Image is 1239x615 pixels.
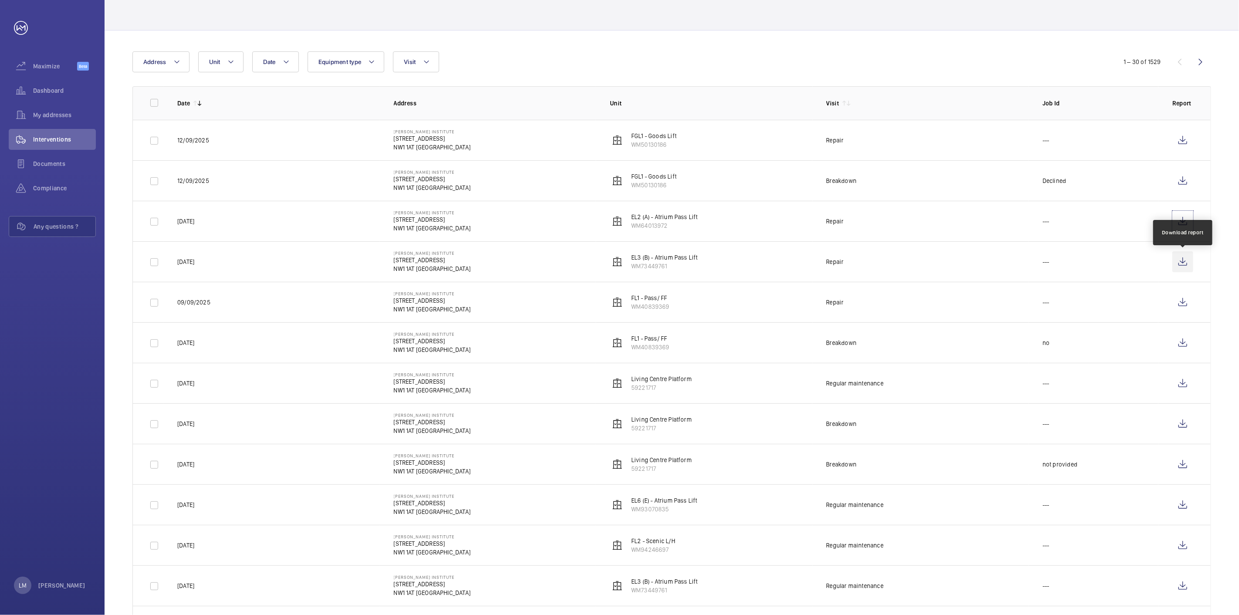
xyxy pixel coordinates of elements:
p: [STREET_ADDRESS] [394,175,471,183]
img: elevator.svg [612,135,623,145]
p: NW1 1AT [GEOGRAPHIC_DATA] [394,467,471,476]
button: Date [252,51,299,72]
p: [PERSON_NAME] Institute [394,291,471,296]
p: [DATE] [177,541,194,550]
p: [STREET_ADDRESS] [394,134,471,143]
span: Maximize [33,62,77,71]
span: Address [143,58,166,65]
p: --- [1043,298,1049,307]
p: [STREET_ADDRESS] [394,458,471,467]
p: Living Centre Platform [631,415,692,424]
p: [DATE] [177,338,194,347]
div: Breakdown [826,419,857,428]
span: My addresses [33,111,96,119]
p: [STREET_ADDRESS] [394,256,471,264]
p: NW1 1AT [GEOGRAPHIC_DATA] [394,143,471,152]
p: NW1 1AT [GEOGRAPHIC_DATA] [394,386,471,395]
span: Documents [33,159,96,168]
div: 1 – 30 of 1529 [1124,57,1161,66]
p: [PERSON_NAME] Institute [394,453,471,458]
div: Repair [826,257,844,266]
p: Living Centre Platform [631,375,692,383]
span: Date [263,58,276,65]
p: [PERSON_NAME] [38,581,85,590]
p: [DATE] [177,419,194,428]
span: Equipment type [318,58,362,65]
span: Compliance [33,184,96,193]
p: Report [1172,99,1193,108]
p: 12/09/2025 [177,136,209,145]
img: elevator.svg [612,419,623,429]
p: [DATE] [177,500,194,509]
p: --- [1043,257,1049,266]
p: [DATE] [177,257,194,266]
p: [DATE] [177,217,194,226]
img: elevator.svg [612,176,623,186]
p: --- [1043,581,1049,590]
img: elevator.svg [612,257,623,267]
span: Beta [77,62,89,71]
p: NW1 1AT [GEOGRAPHIC_DATA] [394,426,471,435]
p: --- [1043,379,1049,388]
img: elevator.svg [612,338,623,348]
p: NW1 1AT [GEOGRAPHIC_DATA] [394,588,471,597]
div: Regular maintenance [826,541,884,550]
p: 59221717 [631,424,692,433]
p: NW1 1AT [GEOGRAPHIC_DATA] [394,183,471,192]
p: NW1 1AT [GEOGRAPHIC_DATA] [394,548,471,557]
div: Repair [826,136,844,145]
p: [STREET_ADDRESS] [394,296,471,305]
p: FL1 - Pass/ FF [631,334,670,343]
p: [PERSON_NAME] Institute [394,493,471,499]
p: 59221717 [631,464,692,473]
p: EL3 (B) - Atrium Pass Lift [631,577,698,586]
span: Unit [209,58,220,65]
img: elevator.svg [612,216,623,226]
p: Date [177,99,190,108]
p: [STREET_ADDRESS] [394,215,471,224]
button: Unit [198,51,244,72]
p: [STREET_ADDRESS] [394,499,471,507]
p: WM50130186 [631,140,677,149]
p: 59221717 [631,383,692,392]
span: Dashboard [33,86,96,95]
p: --- [1043,217,1049,226]
p: [PERSON_NAME] Institute [394,210,471,215]
div: Breakdown [826,338,857,347]
p: WM73449761 [631,262,698,270]
div: Regular maintenance [826,581,884,590]
img: elevator.svg [612,378,623,389]
p: [DATE] [177,379,194,388]
p: Job Id [1043,99,1158,108]
p: Living Centre Platform [631,456,692,464]
p: FGL1 - Goods Lift [631,172,677,181]
p: FL1 - Pass/ FF [631,294,670,302]
p: [PERSON_NAME] Institute [394,250,471,256]
p: NW1 1AT [GEOGRAPHIC_DATA] [394,345,471,354]
p: Address [394,99,596,108]
div: Download report [1162,229,1204,237]
p: EL2 (A) - Atrium Pass Lift [631,213,698,221]
p: Visit [826,99,840,108]
p: WM73449761 [631,586,698,595]
button: Equipment type [308,51,385,72]
p: --- [1043,500,1049,509]
div: Repair [826,298,844,307]
p: [STREET_ADDRESS] [394,377,471,386]
span: Any questions ? [34,222,95,231]
p: WM93070835 [631,505,697,514]
img: elevator.svg [612,297,623,307]
p: LM [19,581,27,590]
p: --- [1043,136,1049,145]
span: Visit [404,58,416,65]
p: Declined [1043,176,1066,185]
p: [DATE] [177,460,194,469]
p: [PERSON_NAME] Institute [394,331,471,337]
button: Visit [393,51,439,72]
p: 12/09/2025 [177,176,209,185]
p: 09/09/2025 [177,298,210,307]
img: elevator.svg [612,459,623,470]
p: [STREET_ADDRESS] [394,418,471,426]
button: Address [132,51,190,72]
img: elevator.svg [612,581,623,591]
